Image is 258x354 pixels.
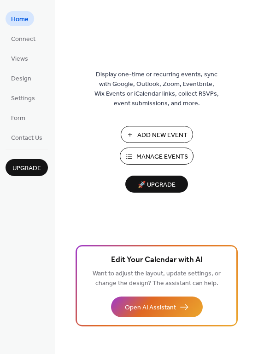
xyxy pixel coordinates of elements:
[6,110,31,125] a: Form
[6,11,34,26] a: Home
[11,133,42,143] span: Contact Us
[125,176,188,193] button: 🚀 Upgrade
[94,70,219,108] span: Display one-time or recurring events, sync with Google, Outlook, Zoom, Eventbrite, Wix Events or ...
[6,70,37,86] a: Design
[93,268,221,290] span: Want to adjust the layout, update settings, or change the design? The assistant can help.
[120,148,193,165] button: Manage Events
[111,254,203,267] span: Edit Your Calendar with AI
[121,126,193,143] button: Add New Event
[6,51,34,66] a: Views
[11,15,29,24] span: Home
[136,152,188,162] span: Manage Events
[6,31,41,46] a: Connect
[6,90,41,105] a: Settings
[125,303,176,313] span: Open AI Assistant
[6,159,48,176] button: Upgrade
[111,297,203,317] button: Open AI Assistant
[12,164,41,173] span: Upgrade
[11,114,25,123] span: Form
[11,94,35,103] span: Settings
[6,130,48,145] a: Contact Us
[137,131,188,140] span: Add New Event
[11,54,28,64] span: Views
[11,74,31,84] span: Design
[11,34,35,44] span: Connect
[131,179,182,191] span: 🚀 Upgrade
